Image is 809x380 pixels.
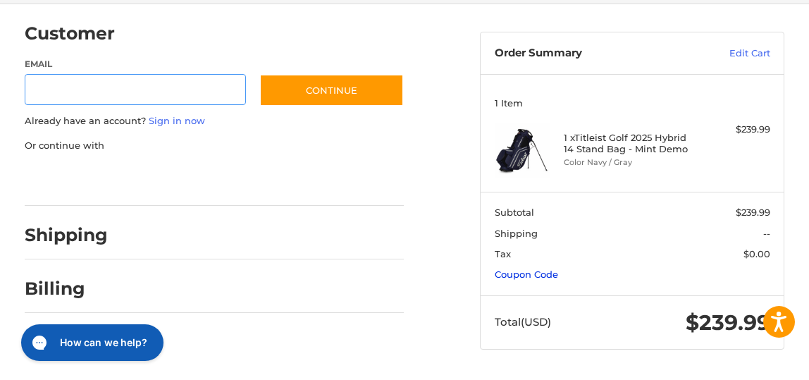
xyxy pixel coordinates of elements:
span: $239.99 [736,207,770,218]
iframe: PayPal-venmo [259,166,364,192]
span: Tax [495,248,511,259]
div: $239.99 [701,123,770,137]
span: $239.99 [686,309,770,336]
span: -- [763,228,770,239]
span: $0.00 [743,248,770,259]
label: Email [25,58,246,71]
iframe: PayPal-paylater [140,166,245,192]
a: Sign in now [149,115,205,126]
a: Edit Cart [682,47,770,61]
iframe: PayPal-paypal [20,166,125,192]
a: Coupon Code [495,269,558,280]
h2: Customer [25,23,115,44]
h3: 1 Item [495,97,770,109]
span: Total (USD) [495,315,551,329]
h2: Shipping [25,224,108,246]
p: Already have an account? [25,114,404,128]
p: Or continue with [25,139,404,153]
li: Color Navy / Gray [564,157,698,168]
span: Shipping [495,228,538,239]
span: Subtotal [495,207,534,218]
h4: 1 x Titleist Golf 2025 Hybrid 14 Stand Bag - Mint Demo [564,132,698,155]
button: Continue [259,74,404,106]
h2: Billing [25,278,107,300]
h3: Order Summary [495,47,682,61]
iframe: Gorgias live chat messenger [14,319,168,366]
